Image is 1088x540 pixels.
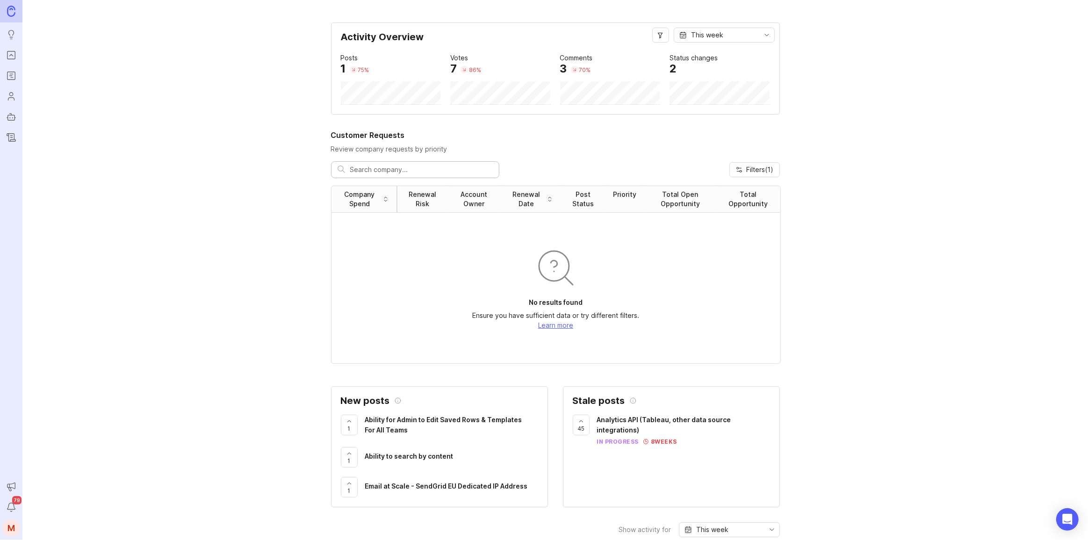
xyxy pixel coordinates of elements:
[729,162,780,177] button: Filters(1)
[597,438,639,446] div: in progress
[365,452,454,460] span: Ability to search by content
[759,31,774,39] svg: toggle icon
[350,165,492,175] input: Search company...
[670,63,677,74] div: 2
[764,526,779,533] svg: toggle icon
[508,190,544,209] div: Renewal Date
[577,425,584,432] span: 45
[455,190,493,209] div: Account Owner
[538,321,573,329] a: Learn more
[341,32,770,49] div: Activity Overview
[348,425,351,432] span: 1
[405,190,440,209] div: Renewal Risk
[3,499,20,516] button: Notifications
[765,166,774,173] span: ( 1 )
[697,525,729,535] div: This week
[348,487,351,495] span: 1
[1056,508,1079,531] div: Open Intercom Messenger
[573,396,625,405] h2: Stale posts
[579,66,591,74] div: 70 %
[573,415,590,435] button: 45
[643,439,648,444] img: svg+xml;base64,PHN2ZyB3aWR0aD0iMTEiIGhlaWdodD0iMTEiIGZpbGw9Im5vbmUiIHhtbG5zPSJodHRwOi8vd3d3LnczLm...
[613,190,636,199] div: Priority
[341,415,358,435] button: 1
[568,190,598,209] div: Post Status
[619,526,671,533] div: Show activity for
[3,108,20,125] a: Autopilot
[3,47,20,64] a: Portal
[331,130,780,141] h2: Customer Requests
[648,438,677,446] div: 8 weeks
[450,63,457,74] div: 7
[3,519,20,536] button: M
[331,144,780,154] p: Review company requests by priority
[651,190,709,209] div: Total Open Opportunity
[692,30,724,40] div: This week
[339,190,381,209] div: Company Spend
[365,481,538,494] a: Email at Scale - SendGrid EU Dedicated IP Address
[12,496,22,504] span: 79
[365,482,528,490] span: Email at Scale - SendGrid EU Dedicated IP Address
[469,66,481,74] div: 86 %
[3,67,20,84] a: Roadmaps
[724,190,773,209] div: Total Opportunity
[747,165,774,174] span: Filters
[341,396,390,405] h2: New posts
[365,416,522,434] span: Ability for Admin to Edit Saved Rows & Templates For All Teams
[365,415,538,438] a: Ability for Admin to Edit Saved Rows & Templates For All Teams
[3,478,20,495] button: Announcements
[348,457,351,465] span: 1
[597,415,770,446] a: Analytics API (Tableau, other data source integrations)in progress8weeks
[341,477,358,497] button: 1
[7,6,15,16] img: Canny Home
[533,245,578,290] img: svg+xml;base64,PHN2ZyB3aWR0aD0iOTYiIGhlaWdodD0iOTYiIGZpbGw9Im5vbmUiIHhtbG5zPSJodHRwOi8vd3d3LnczLm...
[3,26,20,43] a: Ideas
[529,298,583,307] p: No results found
[341,63,346,74] div: 1
[3,129,20,146] a: Changelog
[365,451,538,464] a: Ability to search by content
[597,416,731,434] span: Analytics API (Tableau, other data source integrations)
[560,53,593,63] div: Comments
[472,311,639,320] p: Ensure you have sufficient data or try different filters.
[670,53,718,63] div: Status changes
[3,88,20,105] a: Users
[341,447,358,468] button: 1
[450,53,468,63] div: Votes
[341,53,358,63] div: Posts
[358,66,369,74] div: 75 %
[560,63,567,74] div: 3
